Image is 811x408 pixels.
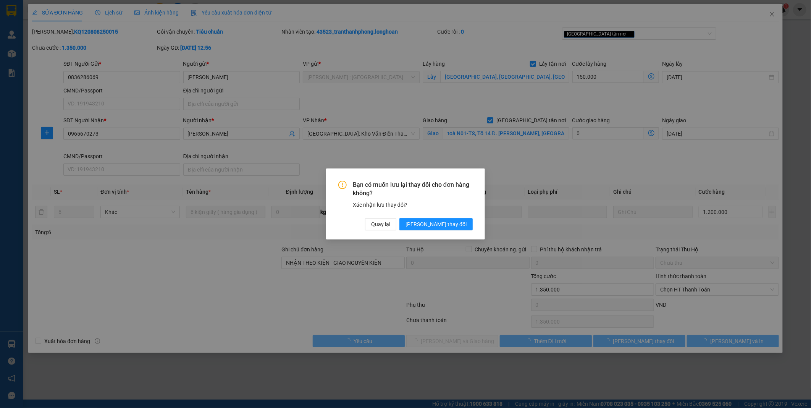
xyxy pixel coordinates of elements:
[371,220,390,228] span: Quay lại
[399,218,473,230] button: [PERSON_NAME] thay đổi
[353,181,473,198] span: Bạn có muốn lưu lại thay đổi cho đơn hàng không?
[353,201,473,209] div: Xác nhận lưu thay đổi?
[405,220,467,228] span: [PERSON_NAME] thay đổi
[365,218,396,230] button: Quay lại
[338,181,347,189] span: exclamation-circle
